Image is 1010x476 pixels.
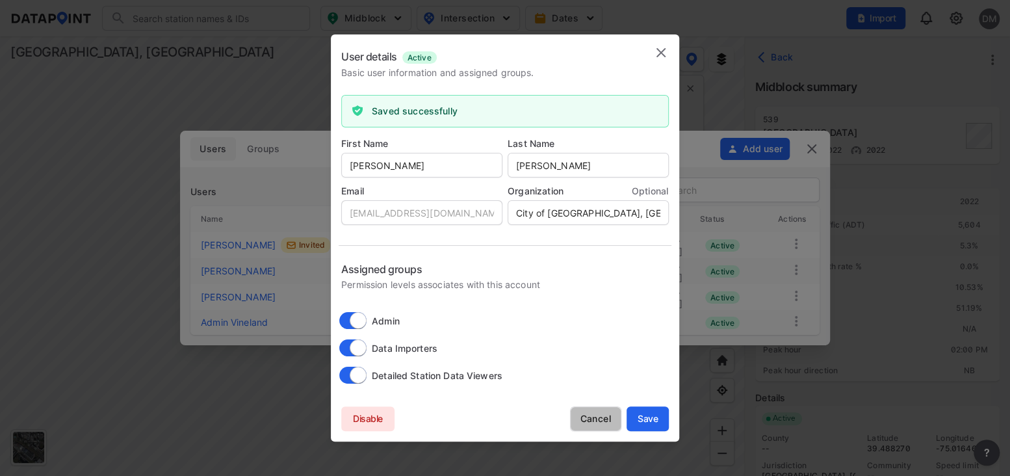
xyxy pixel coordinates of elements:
[341,137,502,150] p: First Name
[341,412,395,425] span: Disable
[508,137,669,150] p: Last Name
[372,341,437,355] span: Data Importers
[341,66,534,79] p: Basic user information and assigned groups.
[632,185,668,198] label: Optional
[341,406,395,431] button: Disable
[627,412,669,425] span: Save
[571,412,621,425] span: Cancel
[341,185,502,198] p: Email
[653,45,669,60] img: close.efbf2170.svg
[372,314,400,328] span: Admin
[508,185,669,198] p: Organization
[570,406,621,431] button: Cancel
[341,278,669,291] p: Permission levels associates with this account
[352,105,363,116] img: saved_successfully.cf34508e.svg
[341,50,397,63] label: User details
[341,261,669,277] p: Assigned groups
[627,406,669,431] button: Save
[402,51,437,64] label: Active
[372,105,458,118] label: Saved successfully
[372,369,502,382] span: Detailed Station Data Viewers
